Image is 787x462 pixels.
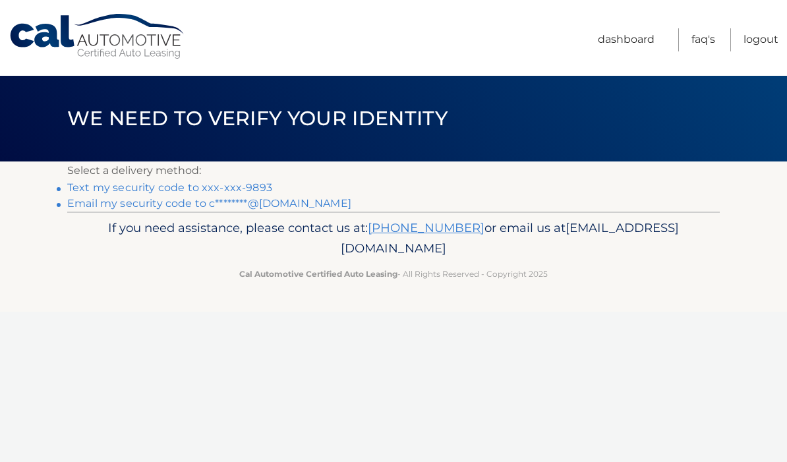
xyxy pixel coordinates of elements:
[691,28,715,51] a: FAQ's
[9,13,187,60] a: Cal Automotive
[67,181,272,194] a: Text my security code to xxx-xxx-9893
[743,28,778,51] a: Logout
[598,28,655,51] a: Dashboard
[76,217,711,260] p: If you need assistance, please contact us at: or email us at
[67,161,720,180] p: Select a delivery method:
[239,269,397,279] strong: Cal Automotive Certified Auto Leasing
[368,220,484,235] a: [PHONE_NUMBER]
[76,267,711,281] p: - All Rights Reserved - Copyright 2025
[67,197,351,210] a: Email my security code to c********@[DOMAIN_NAME]
[67,106,448,130] span: We need to verify your identity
